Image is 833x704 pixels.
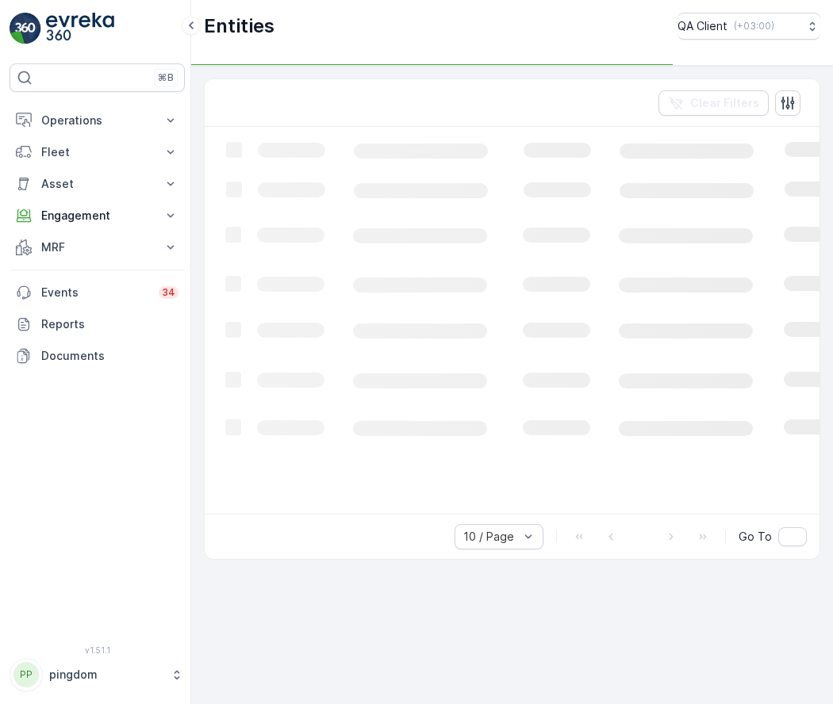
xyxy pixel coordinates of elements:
button: Clear Filters [658,90,769,116]
div: PP [13,662,39,687]
button: PPpingdom [10,658,185,691]
p: ⌘B [158,71,174,84]
p: pingdom [49,667,163,683]
p: Entities [204,13,274,39]
button: Operations [10,105,185,136]
p: Reports [41,316,178,332]
p: Clear Filters [690,95,759,111]
p: Fleet [41,144,153,160]
img: logo_light-DOdMpM7g.png [46,13,114,44]
button: Asset [10,168,185,200]
p: QA Client [678,18,727,34]
img: logo [10,13,41,44]
p: ( +03:00 ) [734,20,774,33]
a: Events34 [10,277,185,308]
p: MRF [41,239,153,255]
button: Fleet [10,136,185,168]
span: Go To [739,529,772,545]
button: Engagement [10,200,185,231]
p: Asset [41,176,153,192]
p: Documents [41,348,178,364]
p: Engagement [41,208,153,224]
a: Documents [10,340,185,372]
p: Events [41,285,149,300]
button: MRF [10,231,185,263]
p: Operations [41,113,153,128]
p: 34 [162,286,175,299]
span: v 1.51.1 [10,645,185,655]
a: Reports [10,308,185,340]
button: QA Client(+03:00) [678,13,820,40]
